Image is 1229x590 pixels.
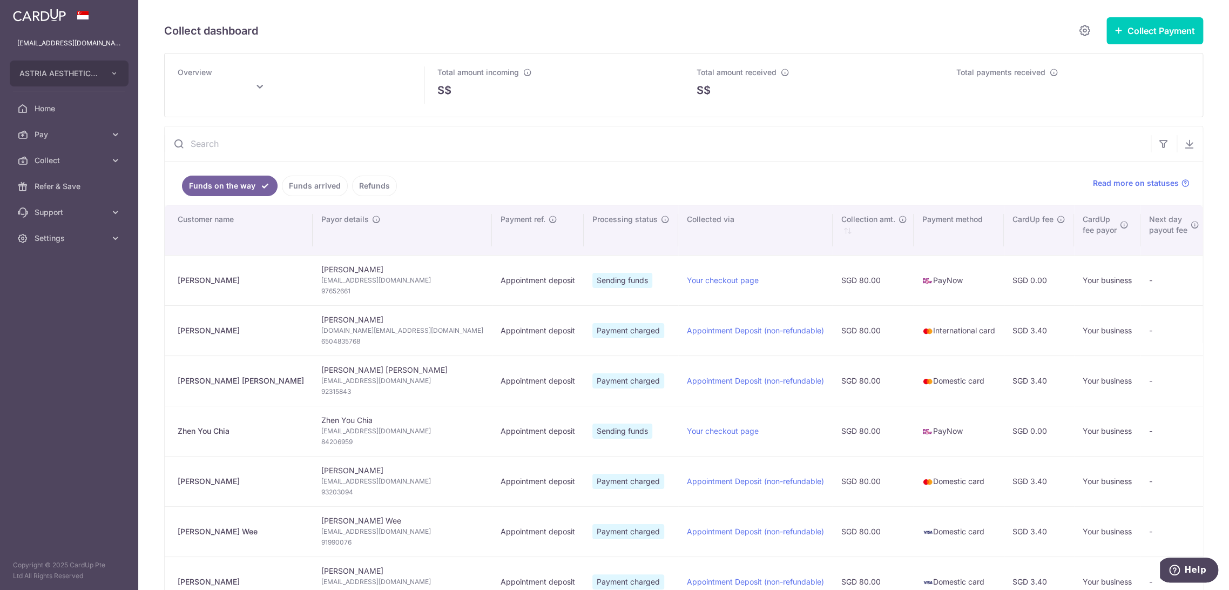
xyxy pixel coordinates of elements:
[1074,255,1140,305] td: Your business
[1004,305,1074,356] td: SGD 3.40
[914,255,1004,305] td: PayNow
[17,38,121,49] p: [EMAIL_ADDRESS][DOMAIN_NAME]
[1140,506,1208,557] td: -
[178,275,304,286] div: [PERSON_NAME]
[178,68,212,77] span: Overview
[24,8,46,17] span: Help
[922,276,933,286] img: paynow-md-4fe65508ce96feda548756c5ee0e473c78d4820b8ea51387c6e4ad89e58a5e61.png
[1074,506,1140,557] td: Your business
[1140,456,1208,506] td: -
[956,68,1045,77] span: Total payments received
[321,526,483,537] span: [EMAIL_ADDRESS][DOMAIN_NAME]
[313,255,492,305] td: [PERSON_NAME]
[922,477,933,487] img: mastercard-sm-87a3fd1e0bddd137fecb07648320f44c262e2538e7db6024463105ddbc961eb2.png
[914,205,1004,255] th: Payment method
[35,103,106,114] span: Home
[492,255,584,305] td: Appointment deposit
[321,325,483,336] span: [DOMAIN_NAME][EMAIL_ADDRESS][DOMAIN_NAME]
[321,487,483,498] span: 93203094
[13,9,66,22] img: CardUp
[321,576,483,587] span: [EMAIL_ADDRESS][DOMAIN_NAME]
[321,275,483,286] span: [EMAIL_ADDRESS][DOMAIN_NAME]
[178,376,304,386] div: [PERSON_NAME] [PERSON_NAME]
[833,305,914,356] td: SGD 80.00
[492,456,584,506] td: Appointment deposit
[592,424,652,439] span: Sending funds
[687,276,759,285] a: Your checkout page
[833,456,914,506] td: SGD 80.00
[922,426,933,437] img: paynow-md-4fe65508ce96feda548756c5ee0e473c78d4820b8ea51387c6e4ad89e58a5e61.png
[165,126,1151,161] input: Search
[1140,255,1208,305] td: -
[914,506,1004,557] td: Domestic card
[833,356,914,406] td: SGD 80.00
[437,82,451,98] span: S$
[1004,255,1074,305] td: SGD 0.00
[178,526,304,537] div: [PERSON_NAME] Wee
[1004,205,1074,255] th: CardUp fee
[313,406,492,456] td: Zhen You Chia
[922,577,933,588] img: visa-sm-192604c4577d2d35970c8ed26b86981c2741ebd56154ab54ad91a526f0f24972.png
[1140,356,1208,406] td: -
[592,323,664,338] span: Payment charged
[1160,558,1218,585] iframe: Opens a widget where you can find more information
[922,376,933,387] img: mastercard-sm-87a3fd1e0bddd137fecb07648320f44c262e2538e7db6024463105ddbc961eb2.png
[1083,214,1117,236] span: CardUp fee payor
[492,506,584,557] td: Appointment deposit
[1074,406,1140,456] td: Your business
[178,576,304,587] div: [PERSON_NAME]
[687,326,824,335] a: Appointment Deposit (non-refundable)
[1004,456,1074,506] td: SGD 3.40
[914,356,1004,406] td: Domestic card
[592,524,664,539] span: Payment charged
[833,205,914,255] th: Collection amt. : activate to sort column ascending
[492,406,584,456] td: Appointment deposit
[1140,305,1208,356] td: -
[178,426,304,437] div: Zhen You Chia
[321,537,483,548] span: 91990076
[687,426,759,435] a: Your checkout page
[313,205,492,255] th: Payor details
[178,325,304,336] div: [PERSON_NAME]
[914,456,1004,506] td: Domestic card
[164,22,258,39] h5: Collect dashboard
[1140,205,1208,255] th: Next daypayout fee
[1106,17,1203,44] button: Collect Payment
[1004,356,1074,406] td: SGD 3.40
[35,233,106,244] span: Settings
[10,61,129,86] button: ASTRIA AESTHETICS PTE. LTD.
[321,376,483,386] span: [EMAIL_ADDRESS][DOMAIN_NAME]
[313,456,492,506] td: [PERSON_NAME]
[1093,178,1190,189] a: Read more on statuses
[833,506,914,557] td: SGD 80.00
[165,205,313,255] th: Customer name
[592,574,664,589] span: Payment charged
[584,205,678,255] th: Processing status
[182,176,278,196] a: Funds on the way
[922,326,933,337] img: mastercard-sm-87a3fd1e0bddd137fecb07648320f44c262e2538e7db6024463105ddbc961eb2.png
[678,205,833,255] th: Collected via
[592,214,658,225] span: Processing status
[914,406,1004,456] td: PayNow
[914,305,1004,356] td: International card
[282,176,348,196] a: Funds arrived
[313,506,492,557] td: [PERSON_NAME] Wee
[178,476,304,487] div: [PERSON_NAME]
[321,214,369,225] span: Payor details
[313,305,492,356] td: [PERSON_NAME]
[321,476,483,487] span: [EMAIL_ADDRESS][DOMAIN_NAME]
[1004,506,1074,557] td: SGD 3.40
[35,129,106,140] span: Pay
[833,255,914,305] td: SGD 80.00
[492,356,584,406] td: Appointment deposit
[19,68,99,79] span: ASTRIA AESTHETICS PTE. LTD.
[492,205,584,255] th: Payment ref.
[1074,356,1140,406] td: Your business
[321,426,483,437] span: [EMAIL_ADDRESS][DOMAIN_NAME]
[313,356,492,406] td: [PERSON_NAME] [PERSON_NAME]
[321,437,483,447] span: 84206959
[35,181,106,192] span: Refer & Save
[492,305,584,356] td: Appointment deposit
[841,214,895,225] span: Collection amt.
[697,82,711,98] span: S$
